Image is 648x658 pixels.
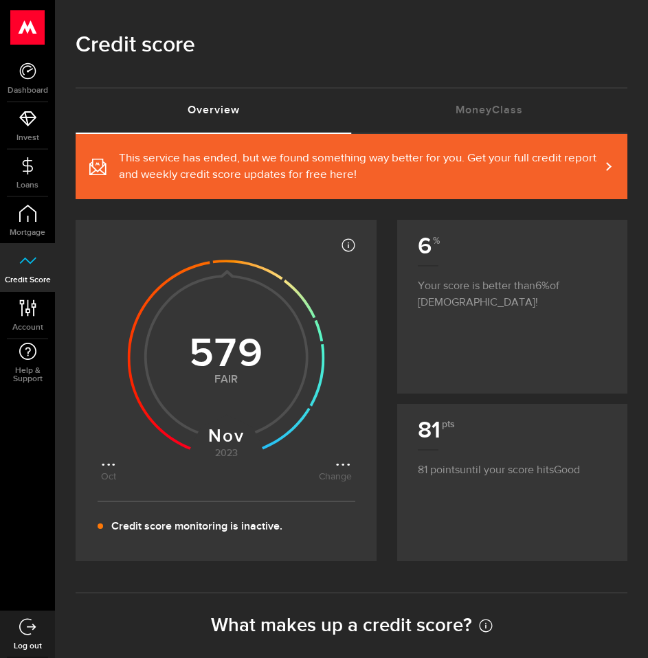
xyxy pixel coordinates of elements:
b: 81 [418,416,454,444]
span: Good [554,465,580,476]
button: Open LiveChat chat widget [11,5,52,47]
span: This service has ended, but we found something way better for you. Get your full credit report an... [119,150,600,183]
p: until your score hits [418,449,607,479]
ul: Tabs Navigation [76,87,627,134]
b: 6 [418,232,438,260]
p: Your score is better than of [DEMOGRAPHIC_DATA]! [418,265,607,311]
a: Overview [76,89,352,133]
span: 6 [535,281,550,292]
a: MoneyClass [352,89,628,133]
p: Credit score monitoring is inactive. [111,519,282,535]
h2: What makes up a credit score? [76,614,627,637]
span: 81 points [418,465,460,476]
a: This service has ended, but we found something way better for you. Get your full credit report an... [76,134,627,199]
h1: Credit score [76,27,627,63]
